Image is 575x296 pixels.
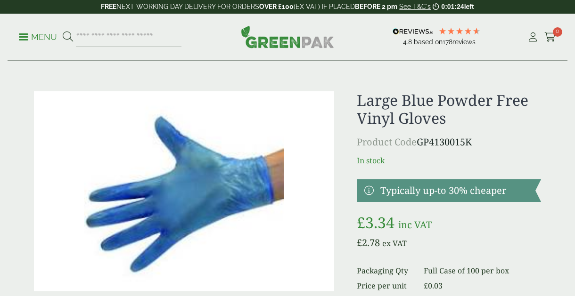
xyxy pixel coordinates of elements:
[259,3,294,10] strong: OVER £100
[101,3,116,10] strong: FREE
[357,91,541,128] h1: Large Blue Powder Free Vinyl Gloves
[403,38,414,46] span: 4.8
[357,155,541,166] p: In stock
[357,280,412,291] dt: Price per unit
[357,212,365,232] span: £
[241,25,334,48] img: GreenPak Supplies
[527,32,539,42] i: My Account
[464,3,474,10] span: left
[19,32,57,41] a: Menu
[357,236,380,249] bdi: 2.78
[357,265,412,276] dt: Packaging Qty
[399,3,431,10] a: See T&C's
[393,28,434,35] img: REVIEWS.io
[357,136,417,148] span: Product Code
[355,3,397,10] strong: BEFORE 2 pm
[424,280,443,291] bdi: 0.03
[544,30,556,44] a: 0
[424,280,428,291] span: £
[424,265,541,276] dd: Full Case of 100 per box
[414,38,443,46] span: Based on
[452,38,476,46] span: reviews
[357,212,394,232] bdi: 3.34
[398,218,432,231] span: inc VAT
[544,32,556,42] i: Cart
[443,38,452,46] span: 178
[441,3,464,10] span: 0:01:24
[438,27,481,35] div: 4.78 Stars
[357,135,541,149] p: GP4130015K
[19,32,57,43] p: Menu
[357,236,362,249] span: £
[382,238,407,248] span: ex VAT
[553,27,562,37] span: 0
[34,91,334,291] img: 4130015K Blue Vinyl Powder Free Gloves Large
